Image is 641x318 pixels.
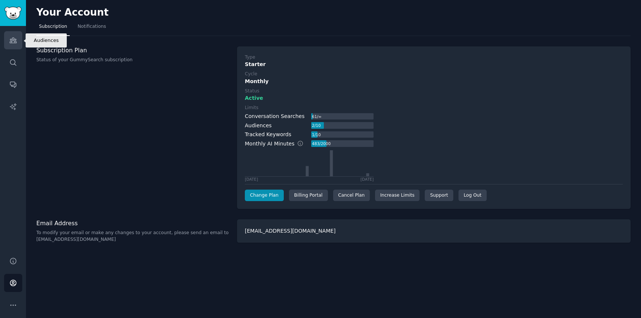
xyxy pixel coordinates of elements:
a: Change Plan [245,190,284,201]
div: Status [245,88,259,95]
span: Notifications [78,23,106,30]
div: 483 / 2000 [311,140,331,147]
h3: Subscription Plan [36,46,229,54]
div: Monthly [245,78,623,85]
a: Subscription [36,21,70,36]
a: Support [425,190,453,201]
div: Type [245,54,255,61]
p: To modify your email or make any changes to your account, please send an email to [EMAIL_ADDRESS]... [36,230,229,243]
div: Log Out [458,190,487,201]
span: Subscription [39,23,67,30]
span: Active [245,94,263,102]
div: Billing Portal [289,190,328,201]
div: Limits [245,105,259,111]
div: 2 / 10 [311,122,321,129]
div: Starter [245,60,623,68]
h3: Email Address [36,219,229,227]
div: Tracked Keywords [245,131,291,138]
div: Conversation Searches [245,112,305,120]
img: GummySearch logo [4,7,22,20]
a: Notifications [75,21,109,36]
div: Cancel Plan [333,190,370,201]
h2: Your Account [36,7,109,19]
div: [DATE] [245,177,258,182]
div: [EMAIL_ADDRESS][DOMAIN_NAME] [237,219,631,243]
div: Audiences [245,122,272,130]
div: 61 / ∞ [311,113,322,120]
div: Monthly AI Minutes [245,140,311,148]
div: Cycle [245,71,257,78]
p: Status of your GummySearch subscription [36,57,229,63]
a: Increase Limits [375,190,420,201]
div: 1 / 10 [311,131,321,138]
div: [DATE] [361,177,374,182]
